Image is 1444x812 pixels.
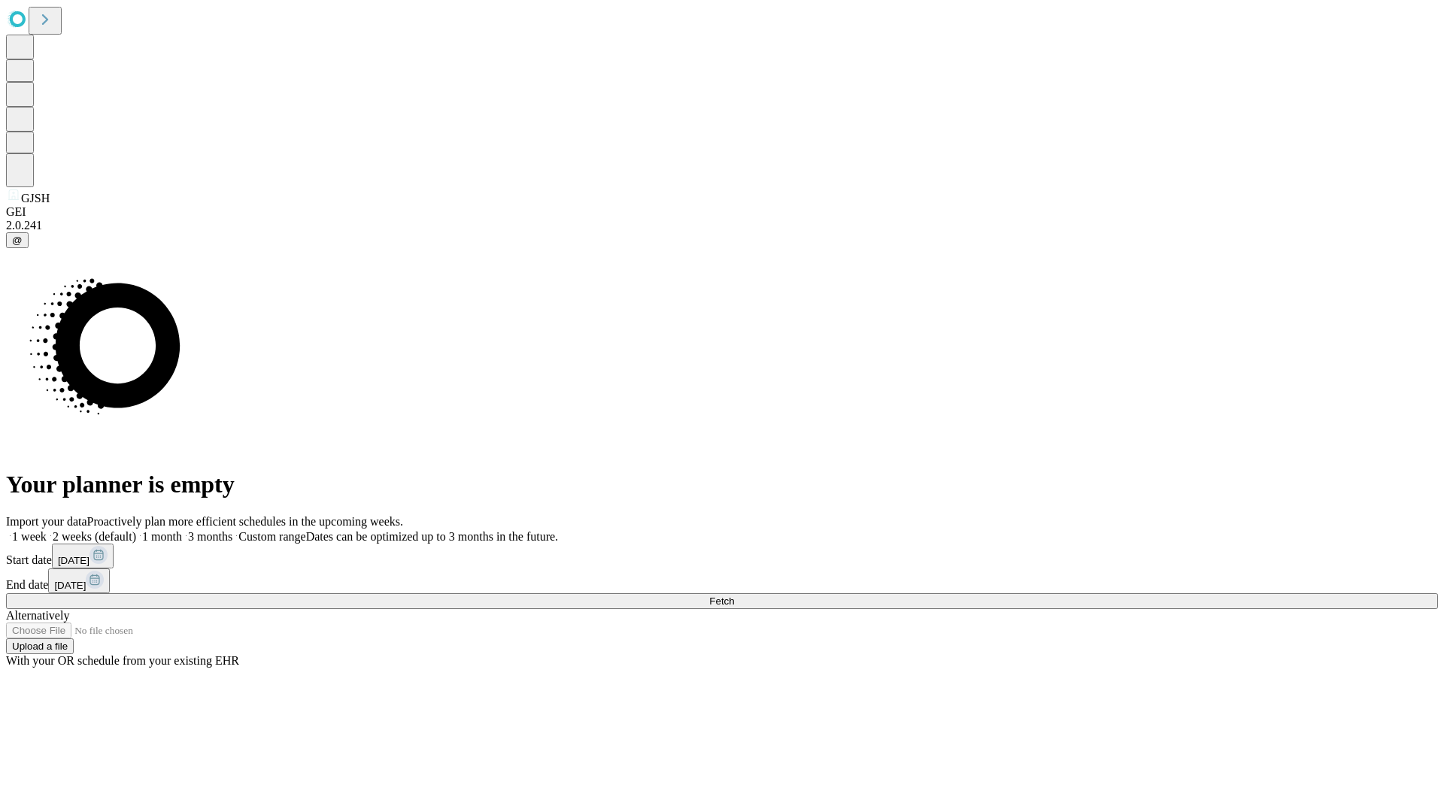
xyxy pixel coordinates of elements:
h1: Your planner is empty [6,471,1438,498]
div: 2.0.241 [6,219,1438,232]
span: With your OR schedule from your existing EHR [6,654,239,667]
span: @ [12,235,23,246]
span: [DATE] [58,555,89,566]
div: GEI [6,205,1438,219]
div: Start date [6,544,1438,568]
button: Fetch [6,593,1438,609]
span: Alternatively [6,609,69,622]
span: Custom range [238,530,305,543]
div: End date [6,568,1438,593]
span: Fetch [709,595,734,607]
button: Upload a file [6,638,74,654]
button: @ [6,232,29,248]
span: [DATE] [54,580,86,591]
span: Import your data [6,515,87,528]
button: [DATE] [48,568,110,593]
span: 1 month [142,530,182,543]
span: 2 weeks (default) [53,530,136,543]
span: Dates can be optimized up to 3 months in the future. [306,530,558,543]
button: [DATE] [52,544,114,568]
span: GJSH [21,192,50,205]
span: Proactively plan more efficient schedules in the upcoming weeks. [87,515,403,528]
span: 1 week [12,530,47,543]
span: 3 months [188,530,232,543]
